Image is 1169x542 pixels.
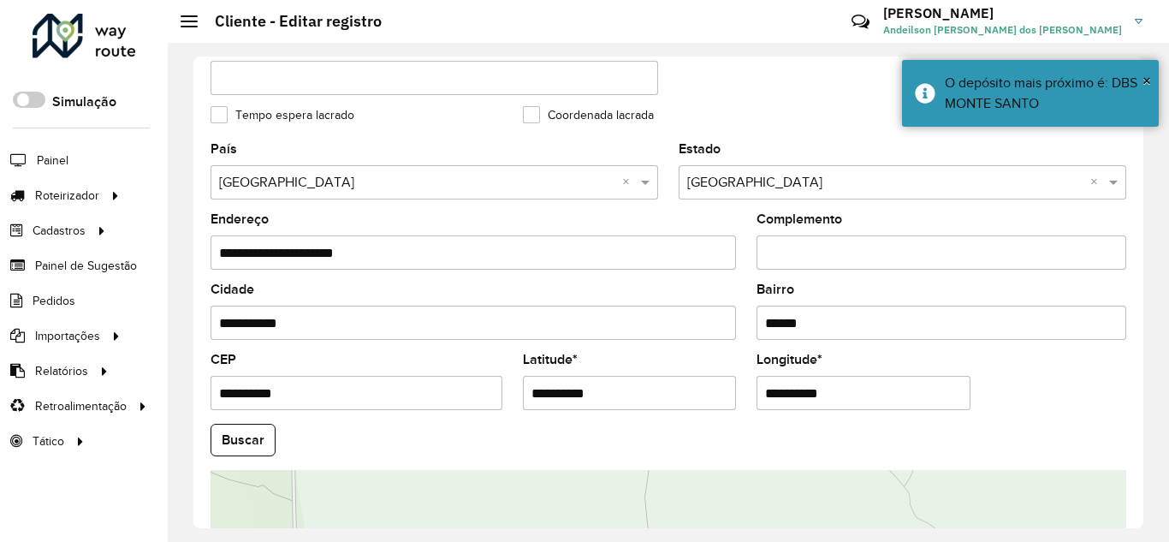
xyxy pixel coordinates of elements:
label: Longitude [757,349,822,370]
label: Tempo espera lacrado [211,106,354,124]
span: Painel [37,152,68,170]
button: Close [1142,68,1151,93]
span: Andeilson [PERSON_NAME] dos [PERSON_NAME] [883,22,1122,38]
label: Complemento [757,209,842,229]
label: CEP [211,349,236,370]
button: Buscar [211,424,276,456]
span: Retroalimentação [35,397,127,415]
h3: [PERSON_NAME] [883,5,1122,21]
span: Importações [35,327,100,345]
span: Clear all [622,172,637,193]
label: Coordenada lacrada [523,106,654,124]
span: Painel de Sugestão [35,257,137,275]
span: × [1142,71,1151,90]
label: Estado [679,139,721,159]
span: Tático [33,432,64,450]
span: Pedidos [33,292,75,310]
label: Bairro [757,279,794,300]
span: Roteirizador [35,187,99,205]
div: O depósito mais próximo é: DBS MONTE SANTO [945,73,1146,114]
label: Cidade [211,279,254,300]
h2: Cliente - Editar registro [198,12,382,31]
span: Cadastros [33,222,86,240]
label: Endereço [211,209,269,229]
label: Simulação [52,92,116,112]
label: Latitude [523,349,578,370]
a: Contato Rápido [842,3,879,40]
span: Relatórios [35,362,88,380]
label: País [211,139,237,159]
span: Clear all [1090,172,1105,193]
